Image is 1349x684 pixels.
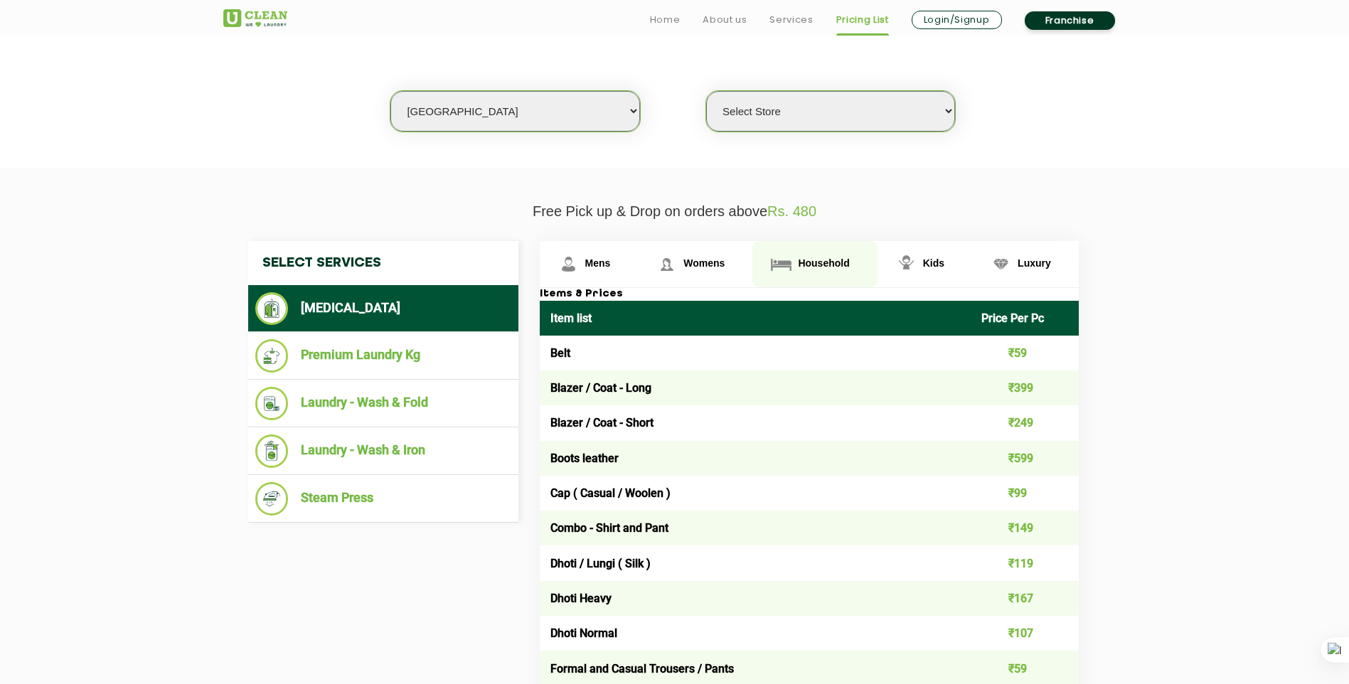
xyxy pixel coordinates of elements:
a: Franchise [1025,11,1115,30]
a: Services [769,11,813,28]
td: Dhoti Normal [540,616,971,651]
td: ₹107 [971,616,1079,651]
td: ₹599 [971,441,1079,476]
img: Household [769,252,794,277]
span: Womens [683,257,725,269]
td: Blazer / Coat - Short [540,405,971,440]
th: Price Per Pc [971,301,1079,336]
span: Household [798,257,849,269]
span: Luxury [1018,257,1051,269]
td: ₹119 [971,545,1079,580]
img: Kids [894,252,919,277]
a: About us [703,11,747,28]
img: Luxury [988,252,1013,277]
li: Laundry - Wash & Iron [255,434,511,468]
img: Laundry - Wash & Fold [255,387,289,420]
h3: Items & Prices [540,288,1079,301]
td: Dhoti / Lungi ( Silk ) [540,545,971,580]
th: Item list [540,301,971,336]
img: Premium Laundry Kg [255,339,289,373]
td: Cap ( Casual / Woolen ) [540,476,971,511]
li: Steam Press [255,482,511,515]
td: ₹149 [971,511,1079,545]
li: [MEDICAL_DATA] [255,292,511,325]
img: Mens [556,252,581,277]
span: Rs. 480 [767,203,816,219]
img: Dry Cleaning [255,292,289,325]
td: Dhoti Heavy [540,581,971,616]
td: ₹249 [971,405,1079,440]
img: Steam Press [255,482,289,515]
td: Belt [540,336,971,370]
td: Combo - Shirt and Pant [540,511,971,545]
td: ₹399 [971,370,1079,405]
td: Blazer / Coat - Long [540,370,971,405]
td: ₹59 [971,336,1079,370]
td: ₹99 [971,476,1079,511]
img: Womens [654,252,679,277]
span: Mens [585,257,611,269]
img: UClean Laundry and Dry Cleaning [223,9,287,27]
span: Kids [923,257,944,269]
li: Premium Laundry Kg [255,339,511,373]
a: Pricing List [836,11,889,28]
td: Boots leather [540,441,971,476]
a: Login/Signup [912,11,1002,29]
li: Laundry - Wash & Fold [255,387,511,420]
h4: Select Services [248,241,518,285]
a: Home [650,11,681,28]
td: ₹167 [971,581,1079,616]
img: Laundry - Wash & Iron [255,434,289,468]
p: Free Pick up & Drop on orders above [223,203,1126,220]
